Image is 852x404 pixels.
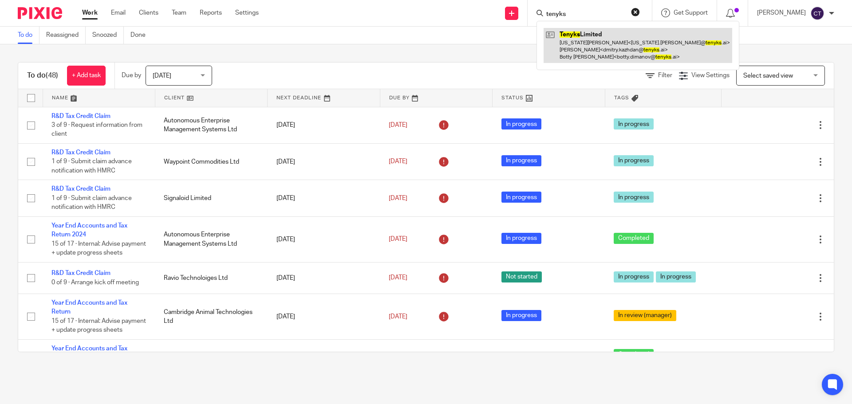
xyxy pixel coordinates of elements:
[389,314,407,320] span: [DATE]
[614,118,654,129] span: In progress
[172,8,186,17] a: Team
[389,275,407,281] span: [DATE]
[656,271,696,282] span: In progress
[658,72,672,78] span: Filter
[268,180,380,216] td: [DATE]
[810,6,824,20] img: svg%3E
[545,11,625,19] input: Search
[501,155,541,166] span: In progress
[268,294,380,340] td: [DATE]
[674,10,708,16] span: Get Support
[501,118,541,129] span: In progress
[46,27,86,44] a: Reassigned
[200,8,222,17] a: Reports
[155,262,267,294] td: Ravio Technoloiges Ltd
[155,294,267,340] td: Cambridge Animal Technologies Ltd
[51,186,110,192] a: R&D Tax Credit Claim
[130,27,152,44] a: Done
[743,73,793,79] span: Select saved view
[614,95,629,100] span: Tags
[268,339,380,385] td: [DATE]
[614,155,654,166] span: In progress
[51,270,110,276] a: R&D Tax Credit Claim
[614,192,654,203] span: In progress
[268,143,380,180] td: [DATE]
[51,122,142,137] span: 3 of 9 · Request information from client
[155,180,267,216] td: Signaloid Limited
[631,8,640,16] button: Clear
[51,345,127,361] a: Year End Accounts and Tax Return
[51,223,127,238] a: Year End Accounts and Tax Return 2024
[501,310,541,321] span: In progress
[139,8,158,17] a: Clients
[18,7,62,19] img: Pixie
[122,71,141,80] p: Due by
[67,66,106,86] a: + Add task
[501,233,541,244] span: In progress
[111,8,126,17] a: Email
[51,113,110,119] a: R&D Tax Credit Claim
[268,107,380,143] td: [DATE]
[51,149,110,156] a: R&D Tax Credit Claim
[501,271,542,282] span: Not started
[92,27,124,44] a: Snoozed
[389,195,407,201] span: [DATE]
[153,73,171,79] span: [DATE]
[155,143,267,180] td: Waypoint Commodities Ltd
[501,192,541,203] span: In progress
[155,339,267,385] td: Waypoint Commodities Ltd
[389,236,407,243] span: [DATE]
[51,195,132,211] span: 1 of 9 · Submit claim advance notification with HMRC
[268,216,380,262] td: [DATE]
[614,349,654,360] span: Completed
[614,233,654,244] span: Completed
[614,310,676,321] span: In review (manager)
[82,8,98,17] a: Work
[18,27,39,44] a: To do
[46,72,58,79] span: (48)
[757,8,806,17] p: [PERSON_NAME]
[155,107,267,143] td: Autonomous Enterprise Management Systems Ltd
[51,241,146,256] span: 15 of 17 · Internal: Advise payment + update progress sheets
[691,72,730,78] span: View Settings
[27,71,58,80] h1: To do
[155,216,267,262] td: Autonomous Enterprise Management Systems Ltd
[51,300,127,315] a: Year End Accounts and Tax Return
[235,8,259,17] a: Settings
[389,122,407,128] span: [DATE]
[51,279,139,286] span: 0 of 9 · Arrange kick off meeting
[614,271,654,282] span: In progress
[389,159,407,165] span: [DATE]
[268,262,380,294] td: [DATE]
[51,318,146,333] span: 15 of 17 · Internal: Advise payment + update progress sheets
[51,159,132,174] span: 1 of 9 · Submit claim advance notification with HMRC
